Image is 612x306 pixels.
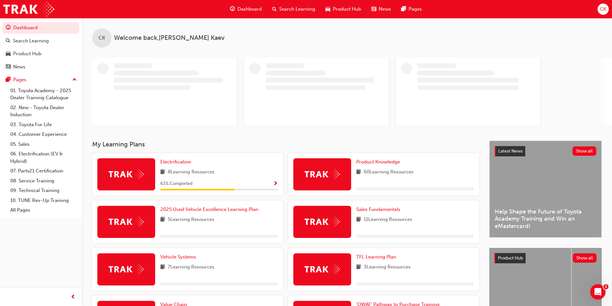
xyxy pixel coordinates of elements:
[8,205,79,215] a: All Pages
[8,139,79,149] a: 05. Sales
[13,76,26,83] div: Pages
[3,21,79,74] button: DashboardSearch LearningProduct HubNews
[8,103,79,120] a: 02. New - Toyota Dealer Induction
[333,5,361,13] span: Product Hub
[356,206,400,212] span: Sales Fundamentals
[494,253,597,263] a: Product HubShow all
[396,3,427,16] a: pages-iconPages
[498,255,523,261] span: Product Hub
[489,141,602,238] a: Latest NewsShow allHelp Shape the Future of Toyota Academy Training and Win an eMastercard!
[168,168,215,176] span: 8 Learning Resources
[590,284,606,300] iframe: Intercom live chat
[356,253,399,261] a: TFL Learning Plan
[356,159,400,165] span: Product Knowledge
[109,217,144,227] img: Trak
[305,217,340,227] img: Trak
[114,34,225,42] span: Welcome back , [PERSON_NAME] Kaev
[495,146,596,156] a: Latest NewsShow all
[356,206,403,213] a: Sales Fundamentals
[272,5,277,13] span: search-icon
[364,263,411,271] span: 3 Learning Resources
[72,76,77,84] span: up-icon
[160,180,192,188] span: 63 % Completed
[356,158,403,166] a: Product Knowledge
[160,206,258,212] span: 2025 Used Vehicle Excellence Learning Plan
[230,5,235,13] span: guage-icon
[160,253,199,261] a: Vehicle Systems
[401,5,406,13] span: pages-icon
[6,38,10,44] span: search-icon
[160,159,191,165] span: Electrification
[92,141,479,148] h3: My Learning Plans
[160,206,261,213] a: 2025 Used Vehicle Excellence Learning Plan
[3,61,79,73] a: News
[366,3,396,16] a: news-iconNews
[409,5,422,13] span: Pages
[305,264,340,274] img: Trak
[356,168,361,176] span: book-icon
[160,158,194,166] a: Electrification
[356,216,361,224] span: book-icon
[3,2,54,16] img: Trak
[273,181,278,187] span: Show Progress
[8,86,79,103] a: 01. Toyota Academy - 2025 Dealer Training Catalogue
[6,64,11,70] span: news-icon
[6,51,11,57] span: car-icon
[3,48,79,60] a: Product Hub
[168,263,214,271] span: 7 Learning Resources
[13,63,25,71] div: News
[8,120,79,130] a: 03. Toyota For Life
[364,216,412,224] span: 11 Learning Resources
[160,254,196,260] span: Vehicle Systems
[267,3,320,16] a: search-iconSearch Learning
[320,3,366,16] a: car-iconProduct Hub
[279,5,315,13] span: Search Learning
[237,5,262,13] span: Dashboard
[3,35,79,47] a: Search Learning
[600,5,606,13] span: CK
[109,264,144,274] img: Trak
[498,148,523,154] span: Latest News
[168,216,214,224] span: 5 Learning Resources
[371,5,376,13] span: news-icon
[109,169,144,179] img: Trak
[495,208,596,230] span: Help Shape the Future of Toyota Academy Training and Win an eMastercard!
[572,146,597,156] button: Show all
[160,216,165,224] span: book-icon
[6,25,11,31] span: guage-icon
[356,254,396,260] span: TFL Learning Plan
[3,74,79,86] button: Pages
[325,5,330,13] span: car-icon
[273,180,278,188] button: Show Progress
[6,77,11,83] span: pages-icon
[598,4,609,15] button: CK
[356,263,361,271] span: book-icon
[71,293,75,301] span: prev-icon
[225,3,267,16] a: guage-iconDashboard
[13,50,41,57] div: Product Hub
[8,186,79,196] a: 09. Technical Training
[305,169,340,179] img: Trak
[573,253,597,263] button: Show all
[3,22,79,34] a: Dashboard
[8,196,79,205] a: 10. TUNE Rev-Up Training
[8,149,79,166] a: 06. Electrification (EV & Hybrid)
[8,166,79,176] a: 07. Parts21 Certification
[160,263,165,271] span: book-icon
[603,284,608,289] span: 1
[160,168,165,176] span: book-icon
[379,5,391,13] span: News
[99,34,105,42] span: CK
[8,129,79,139] a: 04. Customer Experience
[364,168,413,176] span: 60 Learning Resources
[8,176,79,186] a: 08. Service Training
[13,37,49,45] div: Search Learning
